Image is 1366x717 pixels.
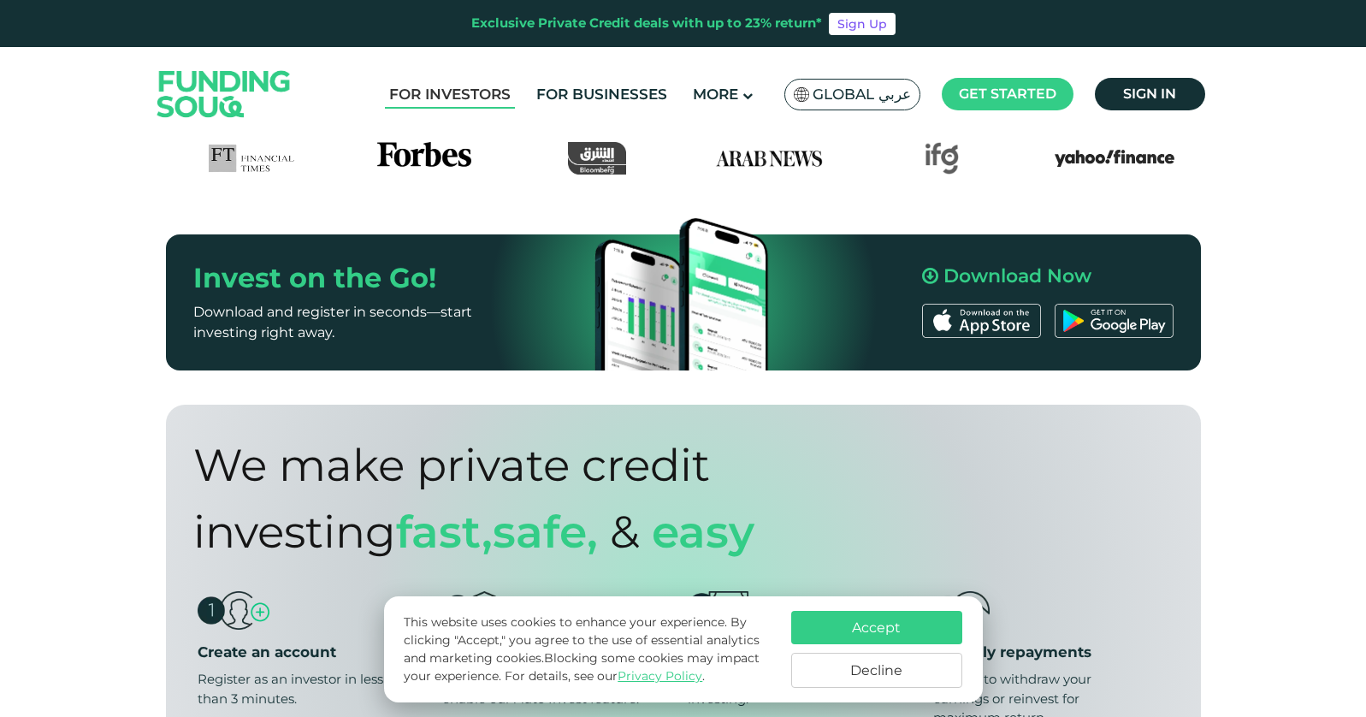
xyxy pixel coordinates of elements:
img: FTLogo Logo [209,142,295,175]
img: App Store [922,304,1041,338]
div: Create an account [198,643,433,661]
img: browse-opportunities [442,591,506,630]
img: IFG Logo [925,142,959,175]
button: Accept [791,611,962,644]
div: Exclusive Private Credit deals with up to 23% return* [471,14,822,33]
p: Download and register in seconds—start investing right away. [193,302,532,343]
a: For Businesses [532,80,671,109]
span: Download Now [943,264,1091,287]
span: For details, see our . [505,668,705,684]
a: For Investors [385,80,515,109]
a: Sign in [1095,78,1205,110]
span: Global عربي [813,85,911,104]
img: Forbes Logo [377,142,471,175]
div: Deposit funds and start investing. [688,670,888,708]
span: Blocking some cookies may impact your experience. [404,650,760,684]
img: Mobile App [581,193,786,398]
img: invest-money [688,591,748,630]
span: Fast, [396,505,493,559]
div: We make private credit investing [193,432,1075,566]
img: Logo [140,50,308,137]
span: Get started [959,86,1056,102]
div: You can invest manually or enable our Auto Invest feature. [442,670,642,708]
span: Sign in [1123,86,1176,102]
img: monthly-repayments [933,591,989,630]
img: create-account [198,591,270,630]
div: Register as an investor in less than 3 minutes. [198,670,398,708]
span: Invest on the Go! [193,261,436,294]
span: Easy [652,505,754,559]
img: Google Play [1055,304,1174,338]
span: More [693,86,738,103]
img: SA Flag [794,87,809,102]
img: Arab News Logo [709,142,829,175]
p: This website uses cookies to enhance your experience. By clicking "Accept," you agree to the use ... [404,613,773,685]
span: safe, [493,505,598,559]
span: & [610,505,640,559]
img: Yahoo Finance Logo [1055,142,1174,175]
a: Sign Up [829,13,896,35]
a: Privacy Policy [618,668,702,684]
img: Asharq Business Logo [568,142,626,175]
button: Decline [791,653,962,688]
div: Monthly repayments [933,643,1168,661]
